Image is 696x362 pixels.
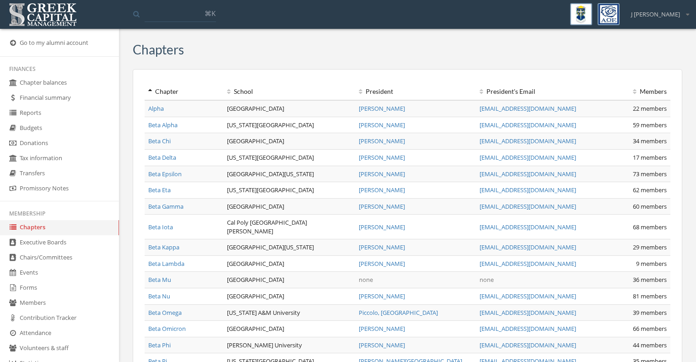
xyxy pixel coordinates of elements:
[480,324,576,333] a: [EMAIL_ADDRESS][DOMAIN_NAME]
[633,308,667,317] span: 39 members
[600,87,667,96] div: Members
[480,170,576,178] a: [EMAIL_ADDRESS][DOMAIN_NAME]
[223,321,355,337] td: [GEOGRAPHIC_DATA]
[223,133,355,150] td: [GEOGRAPHIC_DATA]
[148,243,179,251] a: Beta Kappa
[480,153,576,162] a: [EMAIL_ADDRESS][DOMAIN_NAME]
[223,288,355,305] td: [GEOGRAPHIC_DATA]
[633,170,667,178] span: 73 members
[359,341,405,349] a: [PERSON_NAME]
[359,292,405,300] a: [PERSON_NAME]
[359,324,405,333] a: [PERSON_NAME]
[223,272,355,288] td: [GEOGRAPHIC_DATA]
[148,153,176,162] a: Beta Delta
[148,223,173,231] a: Beta Iota
[205,9,216,18] span: ⌘K
[480,276,494,284] span: none
[480,202,576,211] a: [EMAIL_ADDRESS][DOMAIN_NAME]
[633,243,667,251] span: 29 members
[633,223,667,231] span: 68 members
[359,170,405,178] a: [PERSON_NAME]
[148,186,171,194] a: Beta Eta
[480,223,576,231] a: [EMAIL_ADDRESS][DOMAIN_NAME]
[480,292,576,300] a: [EMAIL_ADDRESS][DOMAIN_NAME]
[633,324,667,333] span: 66 members
[480,308,576,317] a: [EMAIL_ADDRESS][DOMAIN_NAME]
[359,137,405,145] a: [PERSON_NAME]
[223,304,355,321] td: [US_STATE] A&M University
[223,117,355,133] td: [US_STATE][GEOGRAPHIC_DATA]
[223,198,355,215] td: [GEOGRAPHIC_DATA]
[359,243,405,251] a: [PERSON_NAME]
[133,43,184,57] h3: Chapters
[223,149,355,166] td: [US_STATE][GEOGRAPHIC_DATA]
[148,137,171,145] a: Beta Chi
[633,121,667,129] span: 59 members
[480,87,593,96] div: President 's Email
[359,223,405,231] a: [PERSON_NAME]
[148,324,186,333] a: Beta Omicron
[359,308,438,317] a: Piccolo, [GEOGRAPHIC_DATA]
[480,137,576,145] a: [EMAIL_ADDRESS][DOMAIN_NAME]
[480,121,576,129] a: [EMAIL_ADDRESS][DOMAIN_NAME]
[148,308,182,317] a: Beta Omega
[148,87,220,96] div: Chapter
[359,104,405,113] a: [PERSON_NAME]
[223,337,355,353] td: [PERSON_NAME] University
[148,276,171,284] a: Beta Mu
[227,87,351,96] div: School
[480,341,576,349] a: [EMAIL_ADDRESS][DOMAIN_NAME]
[480,243,576,251] a: [EMAIL_ADDRESS][DOMAIN_NAME]
[633,153,667,162] span: 17 members
[148,202,183,211] a: Beta Gamma
[359,121,405,129] a: [PERSON_NAME]
[631,10,680,19] span: J [PERSON_NAME]
[148,259,184,268] a: Beta Lambda
[625,3,689,19] div: J [PERSON_NAME]
[633,137,667,145] span: 34 members
[148,104,164,113] a: Alpha
[359,276,373,284] span: none
[359,259,405,268] a: [PERSON_NAME]
[636,259,667,268] span: 9 members
[223,239,355,256] td: [GEOGRAPHIC_DATA][US_STATE]
[148,121,178,129] a: Beta Alpha
[633,202,667,211] span: 60 members
[633,186,667,194] span: 62 members
[480,104,576,113] a: [EMAIL_ADDRESS][DOMAIN_NAME]
[223,182,355,199] td: [US_STATE][GEOGRAPHIC_DATA]
[359,186,405,194] a: [PERSON_NAME]
[359,153,405,162] a: [PERSON_NAME]
[148,341,171,349] a: Beta Phi
[633,104,667,113] span: 22 members
[148,170,182,178] a: Beta Epsilon
[148,292,170,300] a: Beta Nu
[359,87,472,96] div: President
[633,276,667,284] span: 36 members
[480,186,576,194] a: [EMAIL_ADDRESS][DOMAIN_NAME]
[359,202,405,211] a: [PERSON_NAME]
[633,292,667,300] span: 81 members
[223,215,355,239] td: Cal Poly [GEOGRAPHIC_DATA][PERSON_NAME]
[633,341,667,349] span: 44 members
[223,255,355,272] td: [GEOGRAPHIC_DATA]
[223,100,355,117] td: [GEOGRAPHIC_DATA]
[480,259,576,268] a: [EMAIL_ADDRESS][DOMAIN_NAME]
[223,166,355,182] td: [GEOGRAPHIC_DATA][US_STATE]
